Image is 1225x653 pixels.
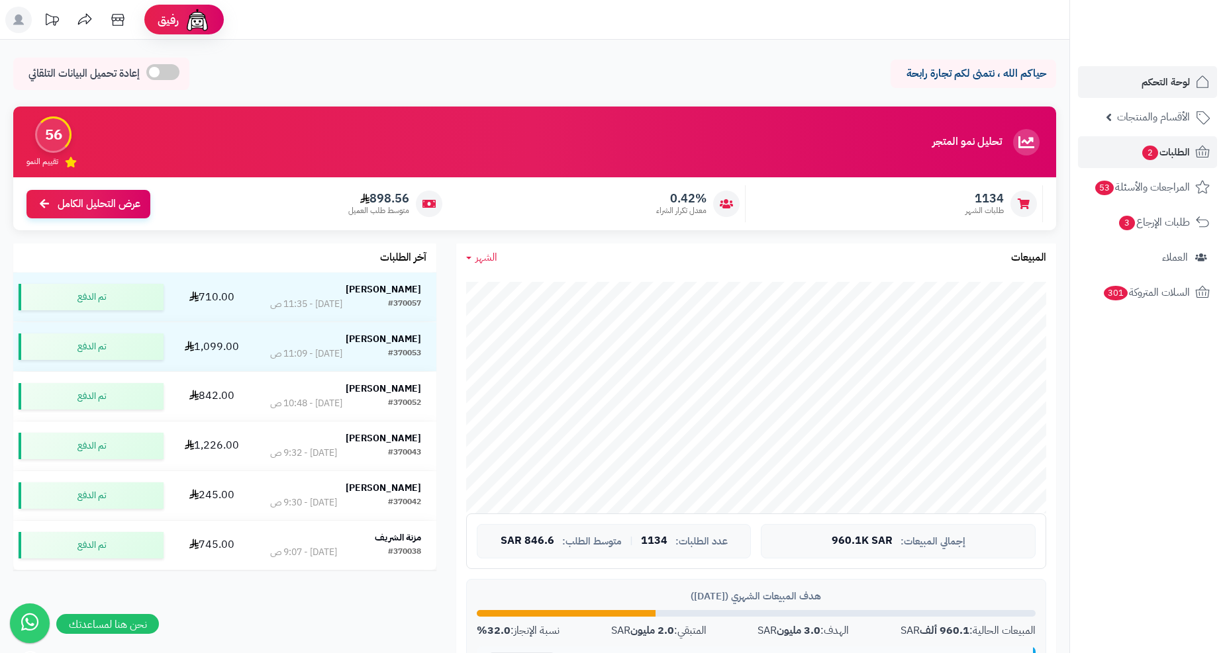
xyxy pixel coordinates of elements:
span: 3 [1119,216,1135,230]
a: لوحة التحكم [1078,66,1217,98]
td: 842.00 [169,372,256,421]
td: 1,226.00 [169,421,256,470]
div: تم الدفع [19,383,164,410]
strong: 3.0 مليون [777,623,820,638]
span: معدل تكرار الشراء [656,205,707,216]
div: #370042 [388,496,421,509]
div: #370057 [388,298,421,311]
span: 0.42% [656,191,707,206]
div: تم الدفع [19,333,164,360]
td: 745.00 [169,521,256,570]
div: الهدف: SAR [758,623,849,638]
div: #370053 [388,347,421,361]
div: [DATE] - 11:35 ص [270,298,342,311]
a: طلبات الإرجاع3 [1078,206,1217,238]
a: الطلبات2 [1078,136,1217,168]
a: السلات المتروكة301 [1078,277,1217,308]
span: 2 [1142,146,1158,160]
h3: تحليل نمو المتجر [932,136,1002,148]
a: العملاء [1078,241,1217,273]
div: [DATE] - 10:48 ص [270,397,342,410]
span: 301 [1104,286,1128,300]
span: المراجعات والأسئلة [1094,178,1190,196]
div: [DATE] - 9:32 ص [270,447,337,460]
span: 960.1K SAR [832,535,893,547]
td: 245.00 [169,471,256,520]
strong: 960.1 ألف [920,623,969,638]
div: [DATE] - 9:30 ص [270,496,337,509]
a: عرض التحليل الكامل [26,190,150,218]
span: طلبات الإرجاع [1118,213,1190,232]
div: تم الدفع [19,482,164,509]
strong: [PERSON_NAME] [346,332,421,346]
div: هدف المبيعات الشهري ([DATE]) [477,589,1036,603]
div: #370043 [388,447,421,460]
span: لوحة التحكم [1142,73,1190,91]
span: الشهر [475,249,497,265]
span: الطلبات [1141,143,1190,161]
strong: 32.0% [477,623,511,638]
span: الأقسام والمنتجات [1117,108,1190,126]
div: [DATE] - 11:09 ص [270,347,342,361]
td: 710.00 [169,273,256,322]
strong: 2.0 مليون [630,623,674,638]
p: حياكم الله ، نتمنى لكم تجارة رابحة [901,66,1046,81]
span: | [630,536,633,546]
div: [DATE] - 9:07 ص [270,546,337,559]
span: متوسط الطلب: [562,536,622,547]
span: العملاء [1162,248,1188,267]
span: رفيق [158,12,179,28]
span: 1134 [965,191,1004,206]
span: 53 [1095,181,1114,195]
span: 898.56 [348,191,409,206]
strong: [PERSON_NAME] [346,382,421,396]
img: ai-face.png [184,7,211,33]
div: تم الدفع [19,433,164,459]
span: 1134 [641,535,667,547]
div: #370052 [388,397,421,410]
h3: آخر الطلبات [380,252,426,264]
strong: [PERSON_NAME] [346,431,421,445]
span: طلبات الشهر [965,205,1004,216]
div: المبيعات الحالية: SAR [901,623,1036,638]
span: 846.6 SAR [501,535,554,547]
div: المتبقي: SAR [611,623,707,638]
span: إجمالي المبيعات: [901,536,965,547]
span: تقييم النمو [26,156,58,167]
span: متوسط طلب العميل [348,205,409,216]
span: السلات المتروكة [1102,283,1190,302]
span: عرض التحليل الكامل [58,196,140,212]
span: عدد الطلبات: [675,536,728,547]
a: المراجعات والأسئلة53 [1078,171,1217,203]
strong: [PERSON_NAME] [346,481,421,495]
a: تحديثات المنصة [35,7,68,36]
div: تم الدفع [19,284,164,310]
div: تم الدفع [19,532,164,558]
div: نسبة الإنجاز: [477,623,560,638]
td: 1,099.00 [169,322,256,371]
strong: مزنة الشريف [375,531,421,544]
a: الشهر [466,250,497,265]
img: logo-2.png [1135,33,1212,61]
div: #370038 [388,546,421,559]
h3: المبيعات [1011,252,1046,264]
span: إعادة تحميل البيانات التلقائي [28,66,140,81]
strong: [PERSON_NAME] [346,283,421,296]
